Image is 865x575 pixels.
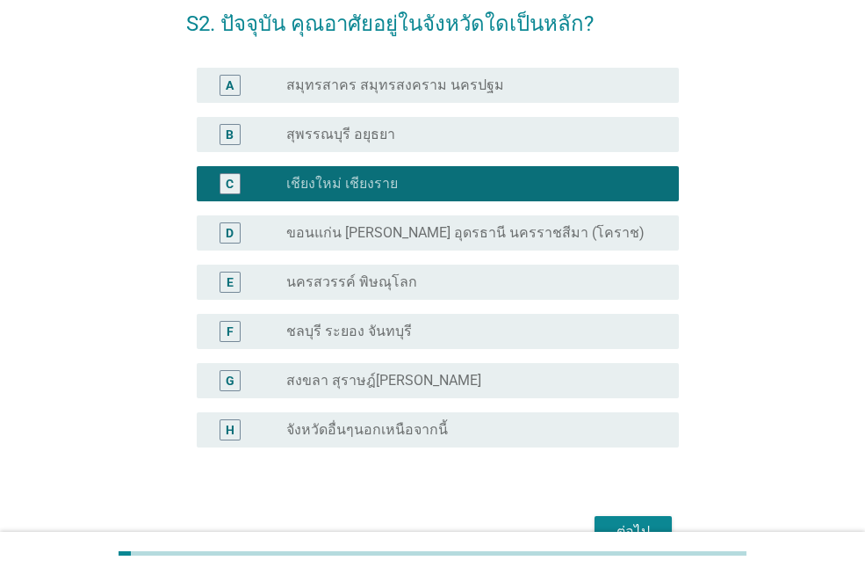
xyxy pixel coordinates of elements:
[286,273,417,291] label: นครสวรรค์ พิษณุโลก
[286,372,481,389] label: สงขลา สุราษฎ์[PERSON_NAME]
[226,174,234,193] div: C
[226,76,234,94] div: A
[226,420,234,439] div: H
[226,125,234,143] div: B
[286,421,448,439] label: จังหวัดอื่นๆนอกเหนือจากนี้
[609,521,658,542] div: ต่อไป
[226,223,234,242] div: D
[286,76,504,94] label: สมุทรสาคร สมุทรสงคราม นครปฐม
[286,175,398,193] label: เชียงใหม่ เชียงราย
[286,126,395,143] label: สุพรรณบุรี อยุธยา
[227,273,234,291] div: E
[595,516,672,548] button: ต่อไป
[286,224,645,242] label: ขอนแก่น [PERSON_NAME] อุดรธานี นครราชสีมา (โคราช)
[227,322,234,340] div: F
[286,323,412,340] label: ชลบุรี ระยอง จันทบุรี
[226,371,234,389] div: G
